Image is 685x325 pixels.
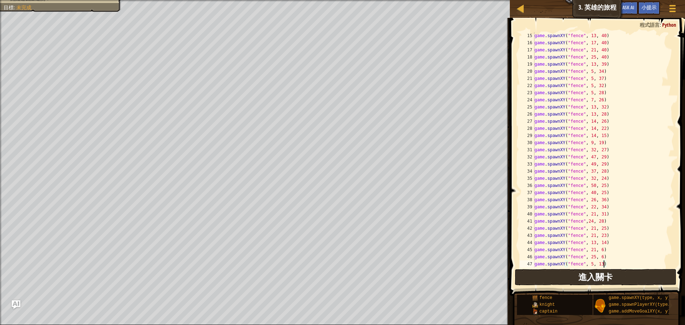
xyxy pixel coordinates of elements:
div: 48 [520,268,534,275]
span: Ask AI [622,4,634,11]
img: portrait.png [532,302,538,308]
span: 程式語言 [640,21,660,28]
div: 33 [520,161,534,168]
div: 34 [520,168,534,175]
button: Ask AI [12,300,20,309]
div: 27 [520,118,534,125]
div: 15 [520,32,534,39]
div: 37 [520,189,534,196]
div: 45 [520,246,534,253]
div: 41 [520,218,534,225]
div: 43 [520,232,534,239]
span: knight [539,302,555,307]
span: : [14,5,16,10]
button: 進入關卡 [515,269,676,285]
span: game.addMoveGoalXY(x, y) [609,309,670,314]
img: portrait.png [532,295,538,301]
div: 42 [520,225,534,232]
span: game.spawnXY(type, x, y) [609,295,670,300]
button: Ask AI [619,1,638,15]
div: 38 [520,196,534,203]
span: fence [539,295,552,300]
span: captain [539,309,557,314]
div: 25 [520,103,534,111]
div: 19 [520,61,534,68]
div: 36 [520,182,534,189]
div: 31 [520,146,534,153]
img: portrait.png [593,299,607,313]
div: 47 [520,260,534,268]
div: 30 [520,139,534,146]
div: 44 [520,239,534,246]
div: 23 [520,89,534,96]
span: Python [662,21,676,28]
div: 21 [520,75,534,82]
button: 顯示遊戲選單 [664,1,681,18]
div: 26 [520,111,534,118]
div: 20 [520,68,534,75]
span: : [660,21,662,28]
div: 40 [520,210,534,218]
div: 46 [520,253,534,260]
div: 24 [520,96,534,103]
img: portrait.png [532,309,538,314]
div: 35 [520,175,534,182]
div: 39 [520,203,534,210]
div: 17 [520,46,534,54]
div: 32 [520,153,534,161]
span: 小提示 [641,4,656,11]
div: 22 [520,82,534,89]
span: 未完成 [16,5,31,10]
div: 18 [520,54,534,61]
span: 進入關卡 [578,271,613,283]
div: 29 [520,132,534,139]
div: 28 [520,125,534,132]
div: 16 [520,39,534,46]
span: 目標 [4,5,14,10]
